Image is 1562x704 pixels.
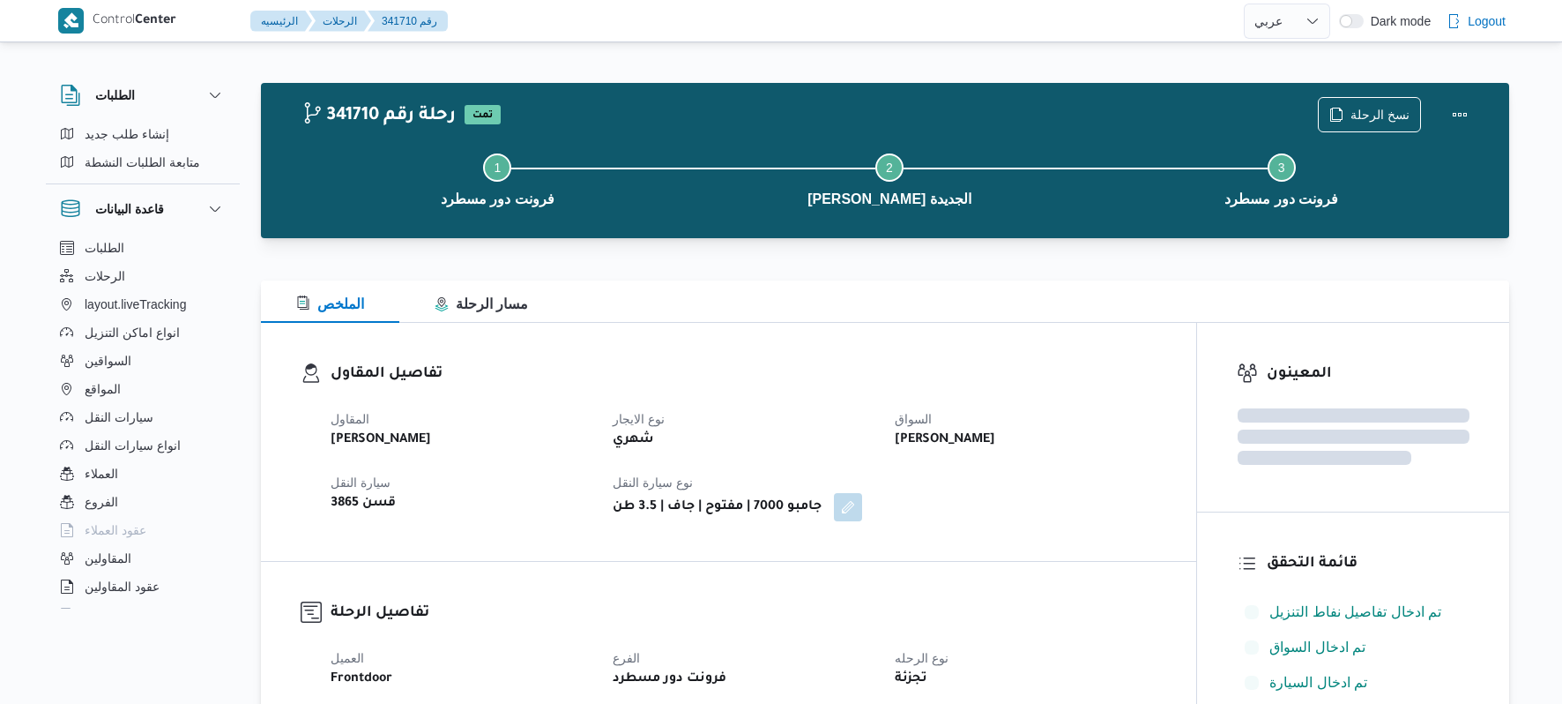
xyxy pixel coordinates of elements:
[53,262,233,290] button: الرحلات
[53,347,233,375] button: السواقين
[53,120,233,148] button: إنشاء طلب جديد
[85,266,125,287] span: الرحلات
[85,350,131,371] span: السواقين
[85,152,200,173] span: متابعة الطلبات النشطة
[53,488,233,516] button: الفروع
[85,322,180,343] span: انواع اماكن التنزيل
[613,651,640,665] span: الفرع
[613,476,693,490] span: نوع سيارة النقل
[1350,104,1410,125] span: نسخ الرحلة
[53,516,233,544] button: عقود العملاء
[1238,669,1469,697] button: تم ادخال السيارة
[1468,11,1506,32] span: Logout
[53,403,233,431] button: سيارات النقل
[494,161,501,175] span: 1
[1269,672,1367,693] span: تم ادخال السيارة
[60,198,226,220] button: قاعدة البيانات
[613,412,665,426] span: نوع الايجار
[1267,363,1469,386] h3: المعينون
[53,148,233,176] button: متابعة الطلبات النشطة
[331,669,392,690] b: Frontdoor
[1269,675,1367,690] span: تم ادخال السيارة
[250,11,312,32] button: الرئيسيه
[301,132,694,224] button: فرونت دور مسطرد
[53,318,233,347] button: انواع اماكن التنزيل
[85,378,121,400] span: المواقع
[85,435,181,456] span: انواع سيارات النقل
[1269,602,1441,623] span: تم ادخال تفاصيل نفاط التنزيل
[301,105,456,128] h2: 341710 رحلة رقم
[85,576,160,597] span: عقود المقاولين
[85,491,118,513] span: الفروع
[309,11,371,32] button: الرحلات
[1318,97,1421,132] button: نسخ الرحلة
[1269,604,1441,619] span: تم ادخال تفاصيل نفاط التنزيل
[53,544,233,573] button: المقاولين
[85,548,131,569] span: المقاولين
[85,294,186,315] span: layout.liveTracking
[1238,598,1469,626] button: تم ادخال تفاصيل نفاط التنزيل
[441,189,554,210] span: فرونت دور مسطرد
[60,85,226,106] button: الطلبات
[46,120,240,183] div: الطلبات
[53,375,233,403] button: المواقع
[694,132,1086,224] button: [PERSON_NAME] الجديدة
[807,189,971,210] span: [PERSON_NAME] الجديدة
[895,430,995,451] b: [PERSON_NAME]
[1238,633,1469,662] button: تم ادخال السواق
[53,573,233,601] button: عقود المقاولين
[135,14,176,28] b: Center
[1269,637,1365,658] span: تم ادخال السواق
[53,290,233,318] button: layout.liveTracking
[85,237,124,258] span: الطلبات
[895,669,927,690] b: تجزئة
[53,601,233,629] button: اجهزة التليفون
[46,234,240,616] div: قاعدة البيانات
[435,296,528,311] span: مسار الرحلة
[1269,640,1365,655] span: تم ادخال السواق
[95,198,164,220] h3: قاعدة البيانات
[85,463,118,484] span: العملاء
[296,296,364,311] span: الملخص
[331,493,396,514] b: قسن 3865
[1278,161,1285,175] span: 3
[85,520,146,541] span: عقود العملاء
[1364,14,1431,28] span: Dark mode
[58,8,84,34] img: X8yXhbKr1z7QwAAAABJRU5ErkJggg==
[331,602,1157,625] h3: تفاصيل الرحلة
[886,161,893,175] span: 2
[331,412,369,426] span: المقاول
[331,476,390,490] span: سيارة النقل
[53,460,233,488] button: العملاء
[472,110,493,121] b: تمت
[613,497,822,518] b: جامبو 7000 | مفتوح | جاف | 3.5 طن
[85,124,169,145] span: إنشاء طلب جديد
[1439,4,1513,39] button: Logout
[1442,97,1477,132] button: Actions
[95,85,135,106] h3: الطلبات
[613,430,654,451] b: شهري
[53,234,233,262] button: الطلبات
[368,11,448,32] button: 341710 رقم
[895,412,932,426] span: السواق
[1224,189,1338,210] span: فرونت دور مسطرد
[465,105,501,124] span: تمت
[85,407,153,428] span: سيارات النقل
[85,604,158,625] span: اجهزة التليفون
[613,669,726,690] b: فرونت دور مسطرد
[331,363,1157,386] h3: تفاصيل المقاول
[895,651,948,665] span: نوع الرحله
[1267,552,1469,576] h3: قائمة التحقق
[1085,132,1477,224] button: فرونت دور مسطرد
[53,431,233,460] button: انواع سيارات النقل
[331,651,364,665] span: العميل
[331,430,431,451] b: [PERSON_NAME]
